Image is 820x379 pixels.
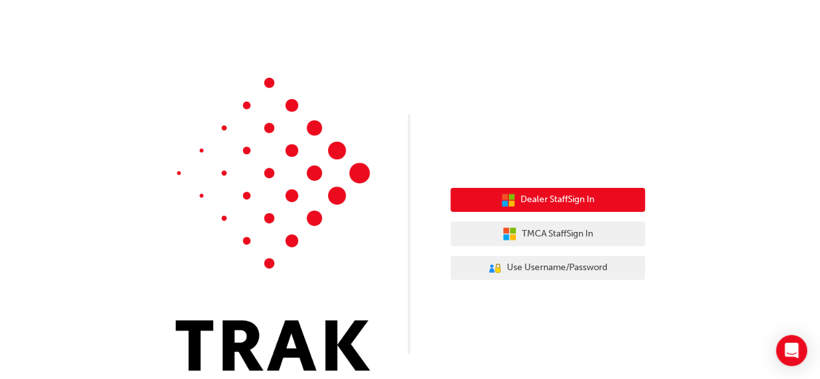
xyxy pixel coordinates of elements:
span: Use Username/Password [507,260,607,275]
span: TMCA Staff Sign In [522,227,593,242]
span: Dealer Staff Sign In [521,192,594,207]
img: Trak [176,78,370,371]
div: Open Intercom Messenger [776,335,807,366]
button: TMCA StaffSign In [451,222,645,246]
button: Use Username/Password [451,256,645,281]
button: Dealer StaffSign In [451,188,645,212]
